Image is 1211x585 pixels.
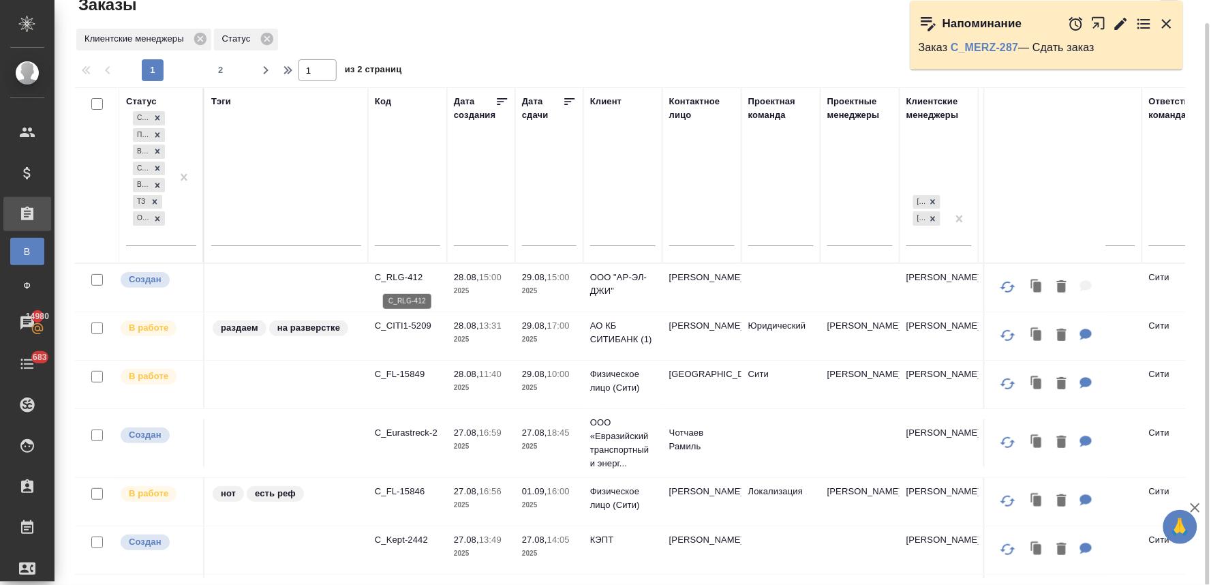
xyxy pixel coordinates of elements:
p: Статус [222,32,256,46]
button: Клонировать [1024,487,1050,515]
p: 2025 [454,381,508,395]
p: Заказ — Сдать заказ [919,41,1175,55]
div: Проектная команда [748,95,814,122]
td: (Т2) ООО "Трактат24" [979,264,1142,312]
p: на разверстке [277,321,340,335]
p: Создан [129,273,162,286]
div: Клиент [590,95,622,108]
button: Удалить [1050,536,1073,564]
p: раздаем [221,321,258,335]
button: Клонировать [1024,536,1050,564]
p: 28.08, [454,272,479,282]
p: 14:05 [547,535,570,545]
div: Создан, Подтвержден, В работе, Сдан без статистики, Выполнен, ТЗ, Ожидание предоплаты [132,160,166,177]
button: Клонировать [1024,322,1050,350]
p: 27.08, [454,486,479,496]
td: [PERSON_NAME] [821,312,900,360]
td: Чотчаев Рамиль [662,419,741,467]
button: Обновить [992,426,1024,459]
p: 2025 [522,284,577,298]
div: Контактное лицо [669,95,735,122]
td: [PERSON_NAME] [900,312,979,360]
div: Выставляется автоматически при создании заказа [119,271,196,289]
button: Открыть в новой вкладке [1091,9,1107,38]
p: 16:00 [547,486,570,496]
td: (МБ) ООО "Монблан" [979,526,1142,574]
p: Физическое лицо (Сити) [590,485,656,512]
div: Код [375,95,391,108]
div: Выставляется автоматически при создании заказа [119,426,196,445]
td: (МБ) ООО "Монблан" [979,419,1142,467]
p: 2025 [522,440,577,453]
p: 2025 [454,284,508,298]
p: Создан [129,535,162,549]
a: 683 [3,347,51,381]
p: В работе [129,487,168,500]
p: 16:56 [479,486,502,496]
div: Лямина Надежда, Димитриева Юлия [912,194,942,211]
p: 16:59 [479,427,502,438]
td: [PERSON_NAME] [662,478,741,526]
div: Создан [133,111,150,125]
span: 14980 [18,310,57,323]
span: 🙏 [1169,513,1192,541]
div: Проектные менеджеры [827,95,893,122]
button: Редактировать [1113,16,1129,32]
p: Физическое лицо (Сити) [590,367,656,395]
p: 13:31 [479,320,502,331]
td: [GEOGRAPHIC_DATA] [662,361,741,408]
p: 2025 [522,498,577,512]
a: 14980 [3,306,51,340]
div: Выполнен [133,178,150,192]
div: Создан, Подтвержден, В работе, Сдан без статистики, Выполнен, ТЗ, Ожидание предоплаты [132,210,166,227]
button: 2 [210,59,232,81]
td: Сити [741,361,821,408]
p: 2025 [522,547,577,560]
button: Обновить [992,485,1024,517]
p: 2025 [454,547,508,560]
td: [PERSON_NAME] [662,264,741,312]
td: [PERSON_NAME] [900,478,979,526]
div: Создан, Подтвержден, В работе, Сдан без статистики, Выполнен, ТЗ, Ожидание предоплаты [132,177,166,194]
p: 27.08, [454,427,479,438]
p: 2025 [454,440,508,453]
p: C_Kept-2442 [375,533,440,547]
div: Сдан без статистики [133,162,150,176]
td: [PERSON_NAME] [900,419,979,467]
div: Лямина Надежда, Димитриева Юлия [912,210,942,227]
p: 27.08, [454,535,479,545]
p: 10:00 [547,369,570,379]
p: 2025 [522,381,577,395]
button: Клонировать [1024,370,1050,398]
button: Удалить [1050,273,1073,301]
div: Дата сдачи [522,95,563,122]
p: Создан [129,428,162,442]
p: 2025 [454,498,508,512]
div: Создан, Подтвержден, В работе, Сдан без статистики, Выполнен, ТЗ, Ожидание предоплаты [132,143,166,160]
p: нот [221,487,236,500]
span: 683 [25,350,55,364]
div: Клиентские менеджеры [76,29,211,50]
td: [PERSON_NAME] [662,526,741,574]
p: 27.08, [522,535,547,545]
button: Обновить [992,533,1024,566]
p: 27.08, [522,427,547,438]
p: есть реф [255,487,296,500]
div: раздаем, на разверстке [211,319,361,337]
td: [PERSON_NAME] [900,361,979,408]
p: 17:00 [547,320,570,331]
p: 28.08, [454,369,479,379]
div: Статус [126,95,157,108]
a: Ф [10,272,44,299]
button: Закрыть [1159,16,1175,32]
button: Клонировать [1024,429,1050,457]
td: [PERSON_NAME] [900,264,979,312]
div: В работе [133,145,150,159]
td: [PERSON_NAME] [900,526,979,574]
p: 29.08, [522,369,547,379]
div: Выставляет ПМ после принятия заказа от КМа [119,485,196,503]
div: Статус [214,29,278,50]
p: 11:40 [479,369,502,379]
div: Создан, Подтвержден, В работе, Сдан без статистики, Выполнен, ТЗ, Ожидание предоплаты [132,127,166,144]
p: 01.09, [522,486,547,496]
